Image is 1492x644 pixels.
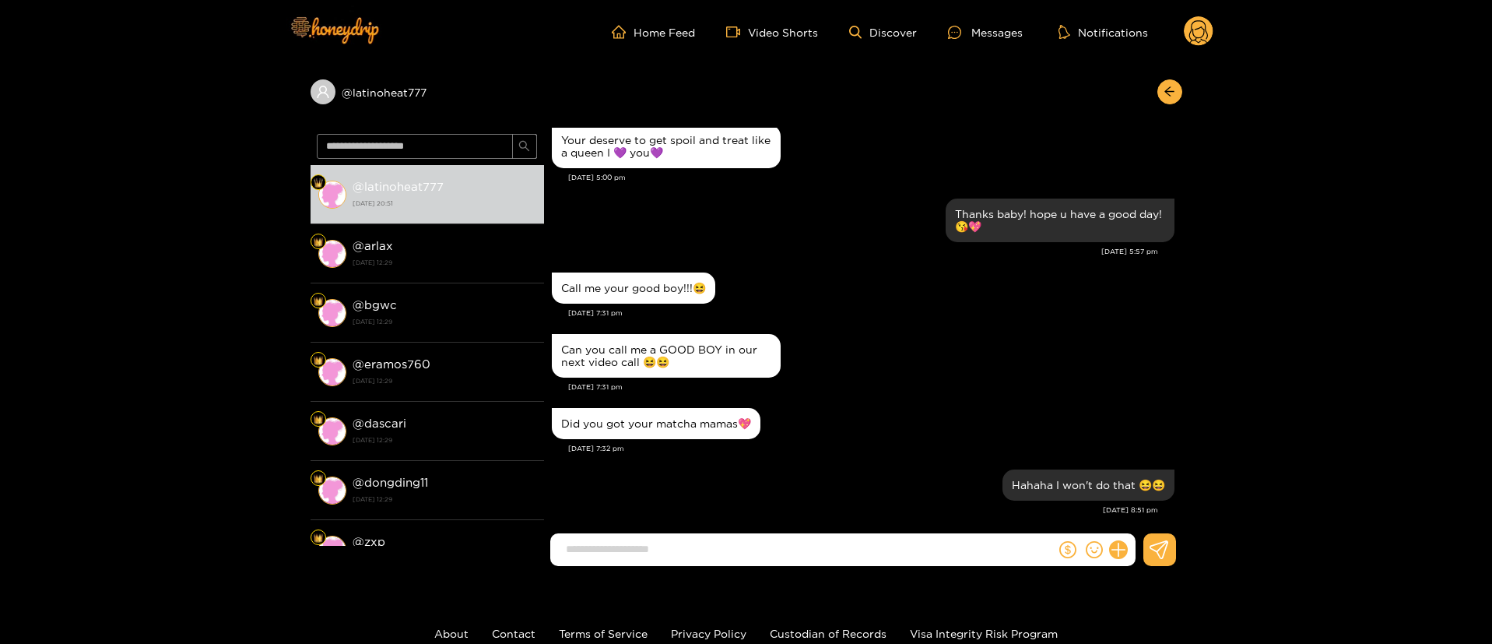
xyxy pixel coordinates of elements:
[353,535,385,548] strong: @ zxp
[512,134,537,159] button: search
[318,240,346,268] img: conversation
[353,417,406,430] strong: @ dascari
[353,180,444,193] strong: @ latinoheat777
[612,25,634,39] span: home
[726,25,748,39] span: video-camera
[318,536,346,564] img: conversation
[353,492,536,506] strong: [DATE] 12:29
[311,79,544,104] div: @latinoheat777
[314,474,323,484] img: Fan Level
[314,415,323,424] img: Fan Level
[353,298,397,311] strong: @ bgwc
[1086,541,1103,558] span: smile
[492,628,535,639] a: Contact
[568,172,1174,183] div: [DATE] 5:00 pm
[353,357,430,371] strong: @ eramos760
[1054,24,1153,40] button: Notifications
[518,140,530,153] span: search
[314,356,323,365] img: Fan Level
[1002,470,1174,501] div: Sep. 24, 8:51 pm
[314,178,323,188] img: Fan Level
[314,533,323,543] img: Fan Level
[318,417,346,445] img: conversation
[561,417,751,430] div: Did you got your matcha mamas💖
[552,408,760,439] div: Sep. 24, 7:32 pm
[552,505,1158,516] div: [DATE] 8:51 pm
[552,273,715,304] div: Sep. 24, 7:31 pm
[353,196,536,210] strong: [DATE] 20:51
[671,628,746,639] a: Privacy Policy
[561,343,771,368] div: Can you call me a GOOD BOY in our next video call 😆😆
[561,282,706,294] div: Call me your good boy!!!😆
[1056,538,1080,561] button: dollar
[353,476,428,489] strong: @ dongding11
[948,23,1023,41] div: Messages
[559,628,648,639] a: Terms of Service
[353,374,536,388] strong: [DATE] 12:29
[318,181,346,209] img: conversation
[1012,479,1165,491] div: Hahaha I won't do that 😆😆
[955,208,1165,233] div: Thanks baby! hope u have a good day!😘💖
[316,85,330,99] span: user
[561,134,771,159] div: Your deserve to get spoil and treat like a queen I 💜 you💜
[353,255,536,269] strong: [DATE] 12:29
[1059,541,1076,558] span: dollar
[314,238,323,247] img: Fan Level
[612,25,695,39] a: Home Feed
[770,628,886,639] a: Custodian of Records
[552,334,781,378] div: Sep. 24, 7:31 pm
[353,239,393,252] strong: @ arlax
[568,308,1174,318] div: [DATE] 7:31 pm
[434,628,469,639] a: About
[1157,79,1182,104] button: arrow-left
[552,246,1158,257] div: [DATE] 5:57 pm
[726,25,818,39] a: Video Shorts
[318,358,346,386] img: conversation
[314,297,323,306] img: Fan Level
[568,443,1174,454] div: [DATE] 7:32 pm
[318,477,346,505] img: conversation
[849,26,917,39] a: Discover
[318,299,346,327] img: conversation
[910,628,1058,639] a: Visa Integrity Risk Program
[552,125,781,168] div: Sep. 24, 5:00 pm
[946,199,1174,242] div: Sep. 24, 5:57 pm
[568,382,1174,392] div: [DATE] 7:31 pm
[1164,86,1175,99] span: arrow-left
[353,433,536,447] strong: [DATE] 12:29
[353,315,536,329] strong: [DATE] 12:29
